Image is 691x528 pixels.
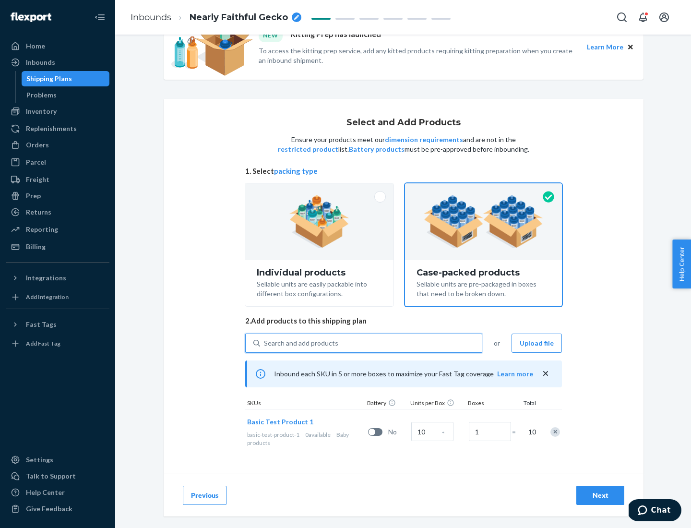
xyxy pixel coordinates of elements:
[183,486,226,505] button: Previous
[257,277,382,299] div: Sellable units are easily packable into different box configurations.
[22,87,110,103] a: Problems
[6,188,109,204] a: Prep
[26,242,46,252] div: Billing
[6,239,109,254] a: Billing
[526,427,536,437] span: 10
[259,29,283,42] div: NEW
[26,41,45,51] div: Home
[290,29,381,42] p: Kitting Prep has launched
[26,58,55,67] div: Inbounds
[278,144,338,154] button: restricted product
[512,427,522,437] span: =
[6,55,109,70] a: Inbounds
[26,504,72,514] div: Give Feedback
[6,485,109,500] a: Help Center
[26,488,65,497] div: Help Center
[259,46,578,65] p: To access the kitting prep service, add any kitted products requiring kitting preparation when yo...
[417,277,550,299] div: Sellable units are pre-packaged in boxes that need to be broken down.
[26,225,58,234] div: Reporting
[672,240,691,288] button: Help Center
[349,144,405,154] button: Battery products
[584,491,616,500] div: Next
[388,427,407,437] span: No
[289,195,349,248] img: individual-pack.facf35554cb0f1810c75b2bd6df2d64e.png
[26,455,53,465] div: Settings
[385,135,463,144] button: dimension requirements
[6,336,109,351] a: Add Fast Tag
[26,471,76,481] div: Talk to Support
[655,8,674,27] button: Open account menu
[6,270,109,286] button: Integrations
[6,468,109,484] button: Talk to Support
[6,104,109,119] a: Inventory
[11,12,51,22] img: Flexport logo
[6,222,109,237] a: Reporting
[264,338,338,348] div: Search and add products
[6,137,109,153] a: Orders
[411,422,453,441] input: Case Quantity
[245,316,562,326] span: 2. Add products to this shipping plan
[514,399,538,409] div: Total
[497,369,533,379] button: Learn more
[190,12,288,24] span: Nearly Faithful Gecko
[550,427,560,437] div: Remove Item
[245,360,562,387] div: Inbound each SKU in 5 or more boxes to maximize your Fast Tag coverage
[6,121,109,136] a: Replenishments
[26,74,72,84] div: Shipping Plans
[587,42,623,52] button: Learn More
[274,166,318,176] button: packing type
[365,399,408,409] div: Battery
[417,268,550,277] div: Case-packed products
[466,399,514,409] div: Boxes
[6,155,109,170] a: Parcel
[22,71,110,86] a: Shipping Plans
[576,486,624,505] button: Next
[633,8,653,27] button: Open notifications
[90,8,109,27] button: Close Navigation
[247,431,299,438] span: basic-test-product-1
[424,195,543,248] img: case-pack.59cecea509d18c883b923b81aeac6d0b.png
[6,38,109,54] a: Home
[625,42,636,52] button: Close
[26,191,41,201] div: Prep
[26,90,57,100] div: Problems
[26,107,57,116] div: Inventory
[6,501,109,516] button: Give Feedback
[26,207,51,217] div: Returns
[257,268,382,277] div: Individual products
[6,172,109,187] a: Freight
[6,289,109,305] a: Add Integration
[346,118,461,128] h1: Select and Add Products
[247,418,313,426] span: Basic Test Product 1
[6,204,109,220] a: Returns
[245,166,562,176] span: 1. Select
[26,124,77,133] div: Replenishments
[247,417,313,427] button: Basic Test Product 1
[494,338,500,348] span: or
[26,339,60,348] div: Add Fast Tag
[512,334,562,353] button: Upload file
[629,499,681,523] iframe: Opens a widget where you can chat to one of our agents
[612,8,631,27] button: Open Search Box
[305,431,331,438] span: 0 available
[245,399,365,409] div: SKUs
[26,320,57,329] div: Fast Tags
[26,175,49,184] div: Freight
[541,369,550,379] button: close
[26,273,66,283] div: Integrations
[6,452,109,468] a: Settings
[247,431,364,447] div: Baby products
[26,293,69,301] div: Add Integration
[469,422,511,441] input: Number of boxes
[123,3,309,32] ol: breadcrumbs
[277,135,530,154] p: Ensure your products meet our and are not in the list. must be pre-approved before inbounding.
[26,157,46,167] div: Parcel
[408,399,466,409] div: Units per Box
[131,12,171,23] a: Inbounds
[6,317,109,332] button: Fast Tags
[26,140,49,150] div: Orders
